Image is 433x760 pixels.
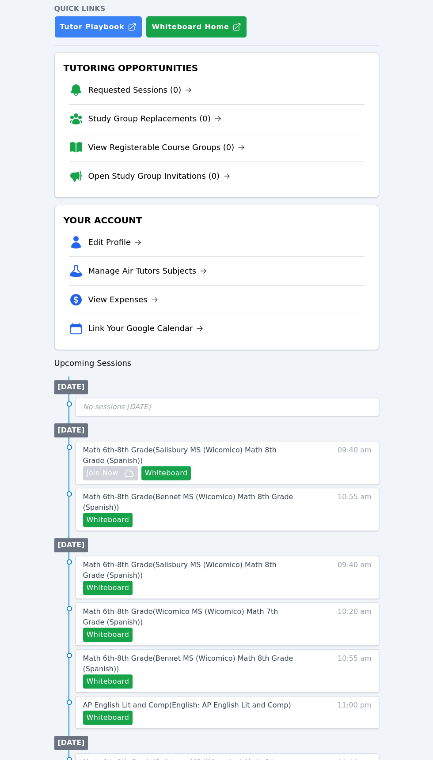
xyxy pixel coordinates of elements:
button: Whiteboard [141,466,191,480]
a: Requested Sessions (0) [88,84,192,96]
span: Math 6th-8th Grade ( Salisbury MS (Wicomico) Math 8th Grade (Spanish) ) [83,446,277,465]
a: Edit Profile [88,236,142,248]
a: View Expenses [88,293,158,306]
span: 11:00 pm [338,700,372,725]
span: 10:20 am [338,606,372,642]
a: Math 6th-8th Grade(Bennet MS (Wicomico) Math 8th Grade (Spanish)) [83,492,300,513]
span: 10:55 am [338,492,372,527]
button: Whiteboard [83,711,133,725]
span: Math 6th-8th Grade ( Wicomico MS (Wicomico) Math 7th Grade (Spanish) ) [83,607,278,626]
a: Manage Air Tutors Subjects [88,265,207,277]
span: 09:40 am [338,445,372,480]
a: Link Your Google Calendar [88,322,204,335]
span: Math 6th-8th Grade ( Bennet MS (Wicomico) Math 8th Grade (Spanish) ) [83,493,293,512]
li: [DATE] [54,423,88,437]
span: 09:40 am [338,560,372,595]
li: [DATE] [54,736,88,750]
a: View Registerable Course Groups (0) [88,141,245,154]
span: Math 6th-8th Grade ( Salisbury MS (Wicomico) Math 8th Grade (Spanish) ) [83,561,277,579]
h3: Your Account [62,212,372,228]
span: 10:55 am [338,653,372,689]
a: Math 6th-8th Grade(Wicomico MS (Wicomico) Math 7th Grade (Spanish)) [83,606,300,628]
h3: Upcoming Sessions [54,357,379,369]
li: [DATE] [54,538,88,552]
a: Math 6th-8th Grade(Bennet MS (Wicomico) Math 8th Grade (Spanish)) [83,653,300,674]
button: Whiteboard [83,674,133,689]
li: [DATE] [54,380,88,394]
h4: Quick Links [54,4,379,14]
a: Study Group Replacements (0) [88,113,221,125]
a: Open Study Group Invitations (0) [88,170,231,182]
span: Join Now [87,468,118,478]
a: Math 6th-8th Grade(Salisbury MS (Wicomico) Math 8th Grade (Spanish)) [83,445,300,466]
button: Whiteboard [83,628,133,642]
button: Whiteboard [83,513,133,527]
a: Math 6th-8th Grade(Salisbury MS (Wicomico) Math 8th Grade (Spanish)) [83,560,300,581]
span: AP English Lit and Comp ( English: AP English Lit and Comp ) [83,701,291,709]
button: Whiteboard Home [146,16,247,38]
button: Whiteboard [83,581,133,595]
a: Tutor Playbook [54,16,143,38]
span: Math 6th-8th Grade ( Bennet MS (Wicomico) Math 8th Grade (Spanish) ) [83,654,293,673]
h3: Tutoring Opportunities [62,60,372,76]
span: No sessions [DATE] [83,403,151,411]
button: Join Now [83,466,138,480]
a: AP English Lit and Comp(English: AP English Lit and Comp) [83,700,291,711]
